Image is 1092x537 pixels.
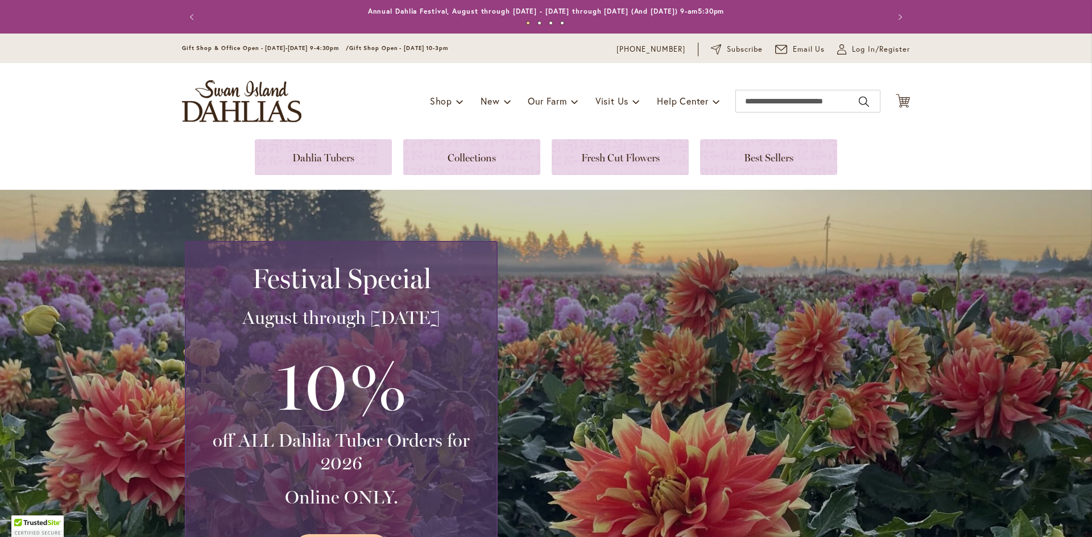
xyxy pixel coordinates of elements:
h3: off ALL Dahlia Tuber Orders for 2026 [200,429,483,474]
a: Subscribe [711,44,763,55]
a: store logo [182,80,301,122]
h2: Festival Special [200,263,483,294]
span: Help Center [657,95,709,107]
button: Next [887,6,910,28]
button: 1 of 4 [526,21,530,25]
button: 4 of 4 [560,21,564,25]
span: Subscribe [727,44,763,55]
button: 3 of 4 [549,21,553,25]
span: Log In/Register [852,44,910,55]
h3: August through [DATE] [200,306,483,329]
span: Shop [430,95,452,107]
a: Annual Dahlia Festival, August through [DATE] - [DATE] through [DATE] (And [DATE]) 9-am5:30pm [368,7,725,15]
a: Log In/Register [837,44,910,55]
a: [PHONE_NUMBER] [617,44,685,55]
button: Previous [182,6,205,28]
h3: 10% [200,340,483,429]
span: Email Us [793,44,825,55]
span: Gift Shop & Office Open - [DATE]-[DATE] 9-4:30pm / [182,44,349,52]
span: Visit Us [595,95,628,107]
span: New [481,95,499,107]
h3: Online ONLY. [200,486,483,509]
a: Email Us [775,44,825,55]
button: 2 of 4 [537,21,541,25]
span: Gift Shop Open - [DATE] 10-3pm [349,44,448,52]
span: Our Farm [528,95,566,107]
